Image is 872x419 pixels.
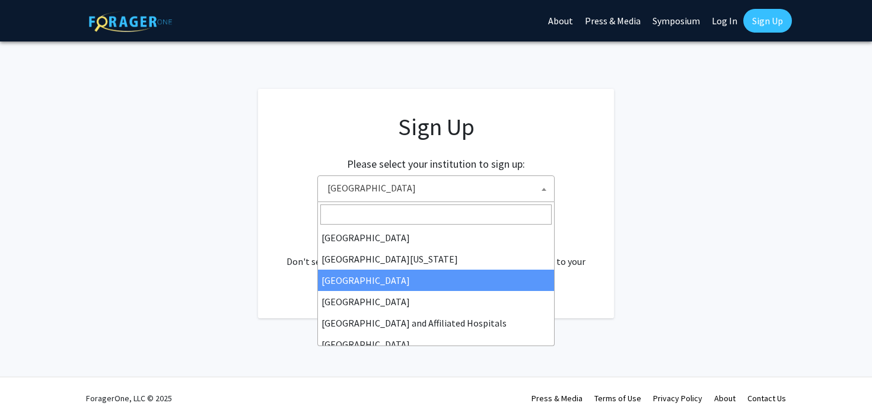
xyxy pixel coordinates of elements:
img: ForagerOne Logo [89,11,172,32]
li: [GEOGRAPHIC_DATA] [318,227,554,248]
li: [GEOGRAPHIC_DATA][US_STATE] [318,248,554,270]
a: Sign Up [743,9,792,33]
iframe: Chat [9,366,50,410]
div: Already have an account? . Don't see your institution? about bringing ForagerOne to your institut... [282,226,590,283]
a: Contact Us [747,393,786,404]
li: [GEOGRAPHIC_DATA] [318,270,554,291]
a: Press & Media [532,393,583,404]
input: Search [320,204,552,225]
span: Emory University [317,175,555,202]
span: Emory University [323,176,554,200]
li: [GEOGRAPHIC_DATA] [318,334,554,355]
h2: Please select your institution to sign up: [347,158,525,171]
li: [GEOGRAPHIC_DATA] [318,291,554,312]
a: About [714,393,736,404]
a: Privacy Policy [653,393,702,404]
h1: Sign Up [282,113,590,141]
a: Terms of Use [594,393,641,404]
li: [GEOGRAPHIC_DATA] and Affiliated Hospitals [318,312,554,334]
div: ForagerOne, LLC © 2025 [86,378,172,419]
